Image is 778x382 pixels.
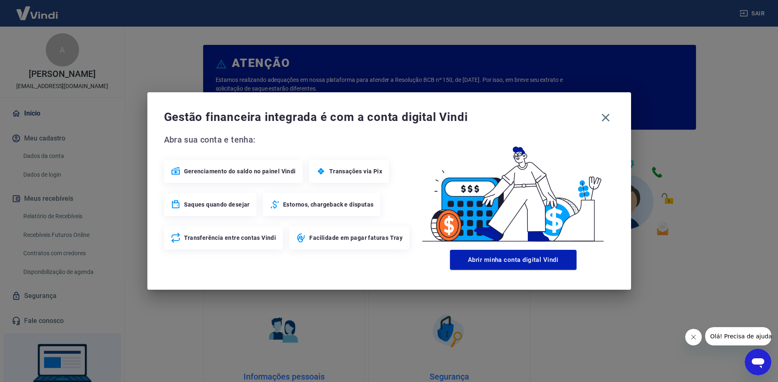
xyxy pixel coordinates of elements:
[184,200,250,209] span: Saques quando desejar
[705,327,771,345] iframe: Mensagem da empresa
[164,109,597,126] span: Gestão financeira integrada é com a conta digital Vindi
[5,6,70,12] span: Olá! Precisa de ajuda?
[184,234,276,242] span: Transferência entre contas Vindi
[329,167,382,175] span: Transações via Pix
[412,133,614,246] img: Good Billing
[745,349,771,375] iframe: Botão para abrir a janela de mensagens
[450,250,577,270] button: Abrir minha conta digital Vindi
[309,234,403,242] span: Facilidade em pagar faturas Tray
[164,133,412,146] span: Abra sua conta e tenha:
[184,167,296,175] span: Gerenciamento do saldo no painel Vindi
[283,200,373,209] span: Estornos, chargeback e disputas
[685,329,702,345] iframe: Fechar mensagem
